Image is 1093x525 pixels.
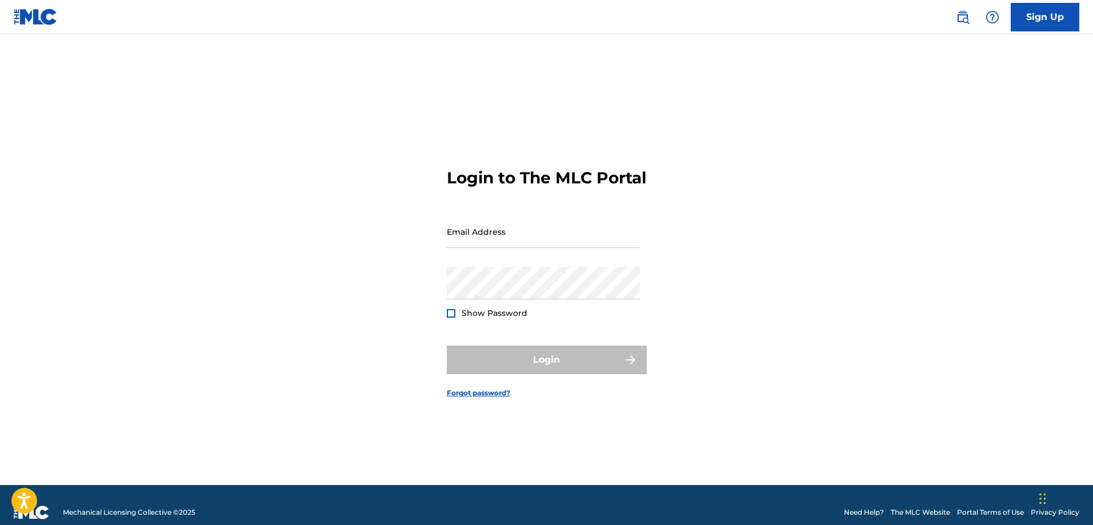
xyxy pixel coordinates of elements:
div: Help [981,6,1004,29]
a: Need Help? [844,507,884,518]
span: Show Password [462,308,527,318]
a: Privacy Policy [1031,507,1079,518]
img: logo [14,506,49,519]
a: Forgot password? [447,388,510,398]
iframe: Chat Widget [1036,470,1093,525]
a: The MLC Website [891,507,950,518]
a: Public Search [951,6,974,29]
img: help [986,10,999,24]
span: Mechanical Licensing Collective © 2025 [63,507,195,518]
h3: Login to The MLC Portal [447,168,646,188]
img: search [956,10,970,24]
a: Sign Up [1011,3,1079,31]
img: MLC Logo [14,9,58,25]
a: Portal Terms of Use [957,507,1024,518]
div: Drag [1039,482,1046,516]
